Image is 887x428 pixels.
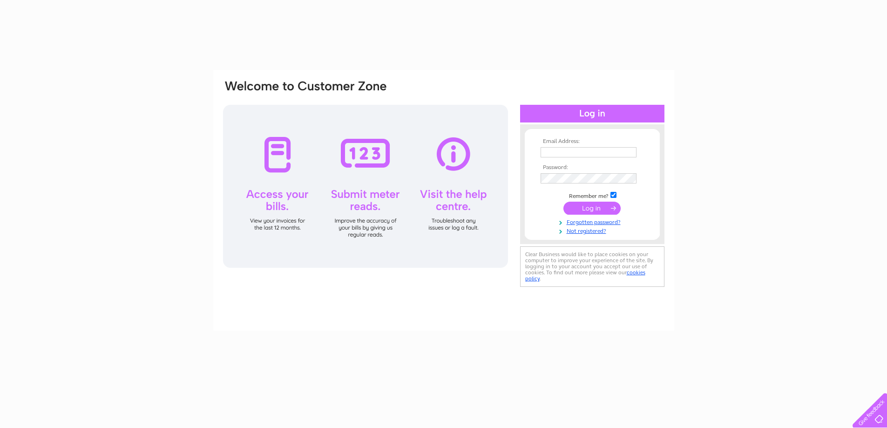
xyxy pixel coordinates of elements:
[525,269,645,282] a: cookies policy
[541,217,646,226] a: Forgotten password?
[563,202,621,215] input: Submit
[538,164,646,171] th: Password:
[541,226,646,235] a: Not registered?
[538,190,646,200] td: Remember me?
[538,138,646,145] th: Email Address:
[520,246,664,287] div: Clear Business would like to place cookies on your computer to improve your experience of the sit...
